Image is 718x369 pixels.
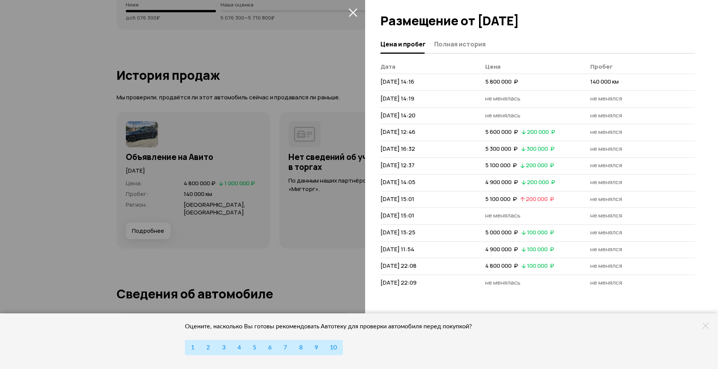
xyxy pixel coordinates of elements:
[380,245,414,253] span: [DATE] 11:54
[485,63,501,71] span: Цена
[380,40,426,48] span: Цена и пробег
[380,111,415,119] span: [DATE] 14:20
[590,145,622,153] span: не менялся
[247,340,262,355] button: 5
[268,344,272,351] span: 6
[380,63,395,71] span: Дата
[485,77,518,86] span: 5 800 000 ₽
[283,344,287,351] span: 7
[485,195,517,203] span: 5 100 000 ₽
[380,228,415,236] span: [DATE] 15:25
[380,145,415,153] span: [DATE] 16:32
[315,344,318,351] span: 9
[380,94,414,102] span: [DATE] 14:19
[200,340,216,355] button: 2
[590,111,622,119] span: не менялся
[380,178,415,186] span: [DATE] 14:05
[590,211,622,219] span: не менялся
[262,340,278,355] button: 6
[527,262,554,270] span: 100 000 ₽
[590,94,622,102] span: не менялся
[380,262,417,270] span: [DATE] 22:08
[590,128,622,136] span: не менялся
[590,228,622,236] span: не менялся
[485,278,520,287] span: не менялась
[277,340,293,355] button: 7
[380,77,414,86] span: [DATE] 14:16
[527,128,555,136] span: 200 000 ₽
[299,344,303,351] span: 8
[308,340,324,355] button: 9
[347,6,359,18] button: закрыть
[590,63,613,71] span: Пробег
[237,344,241,351] span: 4
[590,245,622,253] span: не менялся
[526,161,554,169] span: 200 000 ₽
[485,262,518,270] span: 4 800 000 ₽
[380,278,417,287] span: [DATE] 22:09
[527,145,555,153] span: 300 000 ₽
[253,344,256,351] span: 5
[380,128,415,136] span: [DATE] 12:46
[485,161,517,169] span: 5 100 000 ₽
[380,211,414,219] span: [DATE] 15:01
[590,195,622,203] span: не менялся
[380,195,414,203] span: [DATE] 15:01
[590,262,622,270] span: не менялся
[231,340,247,355] button: 4
[191,344,194,351] span: 1
[206,344,210,351] span: 2
[590,278,622,287] span: не менялся
[527,245,554,253] span: 100 000 ₽
[485,245,518,253] span: 4 900 000 ₽
[485,211,520,219] span: не менялась
[216,340,231,355] button: 3
[434,40,486,48] span: Полная история
[527,178,555,186] span: 200 000 ₽
[590,178,622,186] span: не менялся
[485,145,518,153] span: 5 300 000 ₽
[222,344,226,351] span: 3
[590,161,622,169] span: не менялся
[324,340,343,355] button: 10
[590,77,619,86] span: 140 000 км
[485,94,520,102] span: не менялась
[527,228,554,236] span: 100 000 ₽
[485,178,518,186] span: 4 900 000 ₽
[526,195,554,203] span: 200 000 ₽
[485,228,518,236] span: 5 000 000 ₽
[330,344,337,351] span: 10
[485,111,520,119] span: не менялась
[380,161,415,169] span: [DATE] 12:37
[185,340,201,355] button: 1
[293,340,308,355] button: 8
[485,128,518,136] span: 5 600 000 ₽
[185,323,482,330] div: Оцените, насколько Вы готовы рекомендовать Автотеку для проверки автомобиля перед покупкой?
